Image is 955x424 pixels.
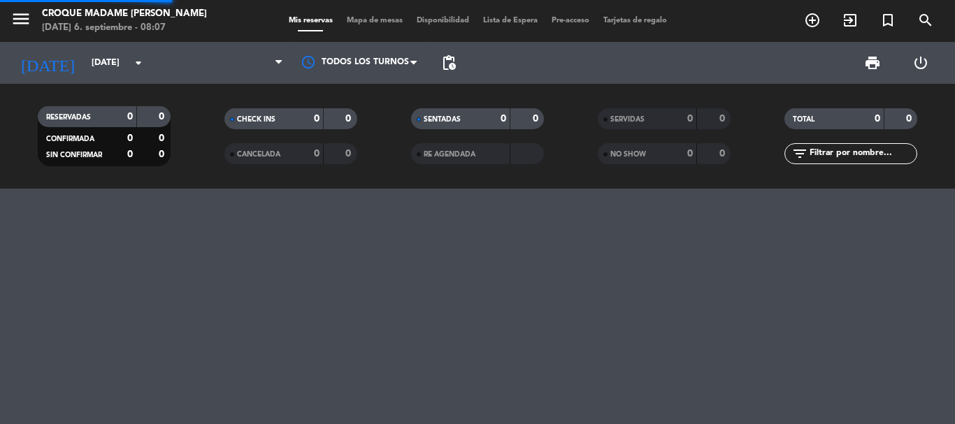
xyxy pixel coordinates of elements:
[687,114,693,124] strong: 0
[864,54,881,71] span: print
[314,149,319,159] strong: 0
[842,12,859,29] i: exit_to_app
[912,54,929,71] i: power_settings_new
[545,17,596,24] span: Pre-acceso
[159,149,167,159] strong: 0
[687,149,693,159] strong: 0
[340,17,410,24] span: Mapa de mesas
[501,114,506,124] strong: 0
[345,149,354,159] strong: 0
[410,17,476,24] span: Disponibilidad
[42,7,207,21] div: Croque Madame [PERSON_NAME]
[804,12,821,29] i: add_circle_outline
[237,151,280,158] span: CANCELADA
[719,114,728,124] strong: 0
[906,114,914,124] strong: 0
[896,42,945,84] div: LOG OUT
[610,116,645,123] span: SERVIDAS
[793,116,814,123] span: TOTAL
[46,152,102,159] span: SIN CONFIRMAR
[440,54,457,71] span: pending_actions
[596,17,674,24] span: Tarjetas de regalo
[42,21,207,35] div: [DATE] 6. septiembre - 08:07
[10,8,31,29] i: menu
[808,146,917,161] input: Filtrar por nombre...
[46,114,91,121] span: RESERVADAS
[46,136,94,142] span: CONFIRMADA
[237,116,275,123] span: CHECK INS
[917,12,934,29] i: search
[879,12,896,29] i: turned_in_not
[10,8,31,34] button: menu
[875,114,880,124] strong: 0
[476,17,545,24] span: Lista de Espera
[424,151,475,158] span: RE AGENDADA
[127,133,133,143] strong: 0
[424,116,461,123] span: SENTADAS
[159,112,167,122] strong: 0
[719,149,728,159] strong: 0
[610,151,646,158] span: NO SHOW
[10,47,85,78] i: [DATE]
[791,145,808,162] i: filter_list
[533,114,541,124] strong: 0
[130,54,147,71] i: arrow_drop_down
[282,17,340,24] span: Mis reservas
[159,133,167,143] strong: 0
[345,114,354,124] strong: 0
[127,149,133,159] strong: 0
[314,114,319,124] strong: 0
[127,112,133,122] strong: 0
